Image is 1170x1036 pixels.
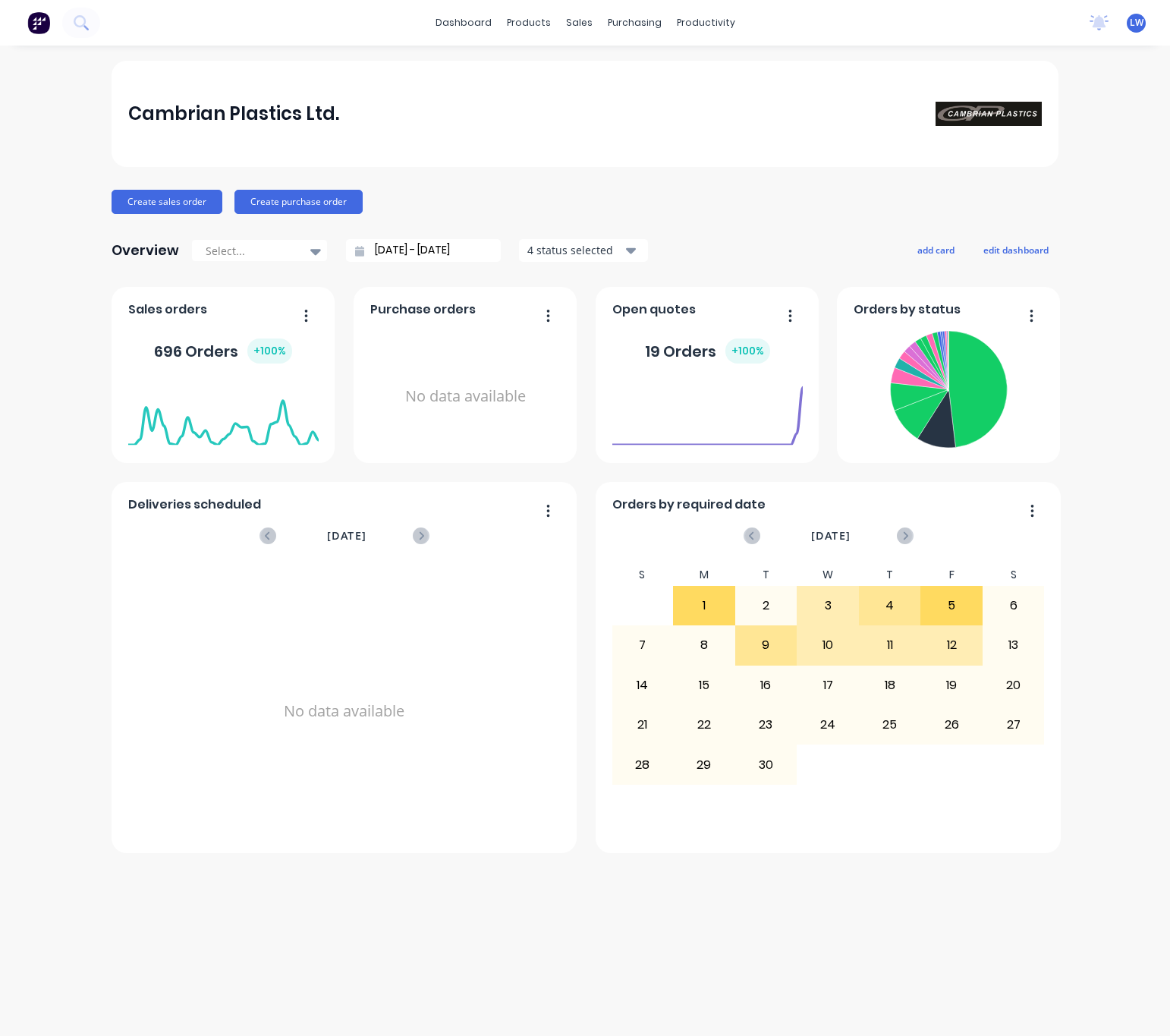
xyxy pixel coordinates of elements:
span: Open quotes [612,301,696,319]
a: dashboard [428,11,499,34]
div: 1 [674,587,734,625]
div: products [499,11,558,34]
div: 27 [983,706,1044,744]
span: [DATE] [811,527,851,544]
div: 11 [860,626,920,664]
div: 28 [612,745,673,783]
div: 2 [736,587,797,625]
div: 22 [674,706,734,744]
div: 21 [612,706,673,744]
div: 8 [674,626,734,664]
div: S [983,564,1045,586]
div: 24 [797,706,858,744]
div: T [735,564,797,586]
div: Overview [112,235,179,266]
div: M [673,564,735,586]
div: productivity [669,11,743,34]
button: Create purchase order [234,190,363,214]
button: 4 status selected [519,239,648,262]
div: + 100 % [247,339,292,364]
div: 30 [736,745,797,783]
div: 7 [612,626,673,664]
div: 19 Orders [645,339,770,364]
span: LW [1130,16,1143,30]
span: [DATE] [327,527,366,544]
div: S [612,564,674,586]
div: 26 [921,706,982,744]
div: purchasing [600,11,669,34]
button: Create sales order [112,190,222,214]
div: No data available [128,564,561,858]
div: T [859,564,921,586]
img: Cambrian Plastics Ltd. [936,102,1042,126]
img: Factory [27,11,50,34]
div: 18 [860,666,920,704]
div: + 100 % [725,339,770,364]
div: 696 Orders [154,339,292,364]
div: 19 [921,666,982,704]
div: 6 [983,587,1044,625]
div: F [920,564,983,586]
span: Orders by required date [612,496,766,514]
div: 14 [612,666,673,704]
div: 20 [983,666,1044,704]
div: 25 [860,706,920,744]
div: 3 [797,587,858,625]
div: 9 [736,626,797,664]
span: Deliveries scheduled [128,496,261,514]
div: 17 [797,666,858,704]
div: sales [558,11,600,34]
span: Purchase orders [370,301,476,319]
div: 4 [860,587,920,625]
div: 13 [983,626,1044,664]
div: 12 [921,626,982,664]
div: 29 [674,745,734,783]
div: 15 [674,666,734,704]
div: 4 status selected [527,242,623,258]
div: 10 [797,626,858,664]
div: 23 [736,706,797,744]
span: Orders by status [854,301,961,319]
div: No data available [370,325,561,468]
span: Sales orders [128,301,207,319]
div: 5 [921,587,982,625]
div: Cambrian Plastics Ltd. [128,99,339,129]
button: add card [907,240,964,260]
div: 16 [736,666,797,704]
button: edit dashboard [973,240,1058,260]
div: W [797,564,859,586]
